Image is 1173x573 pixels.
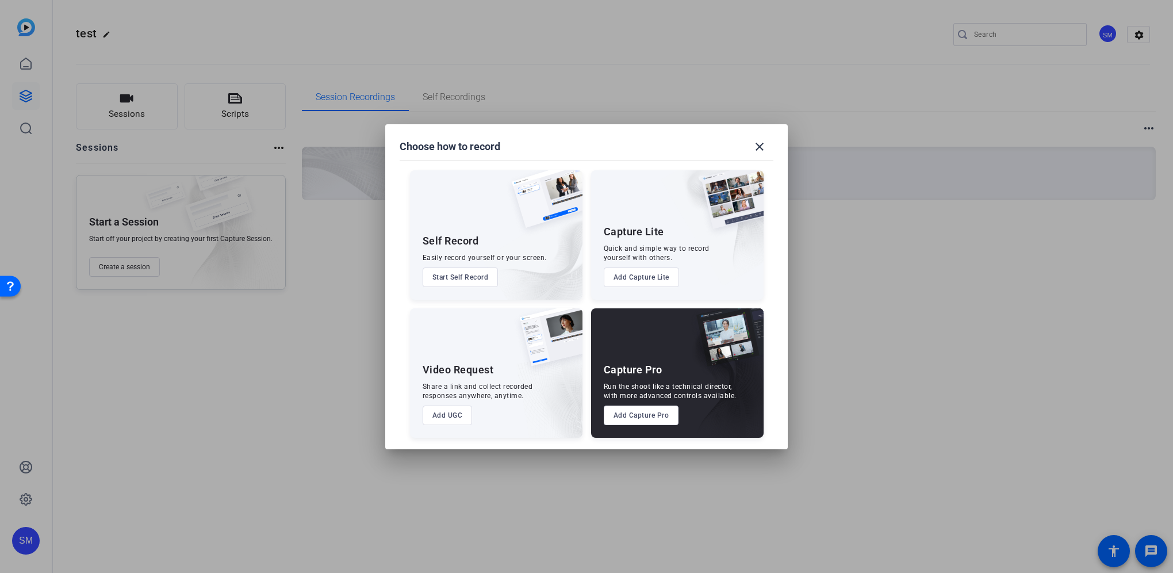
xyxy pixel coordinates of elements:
[604,406,679,425] button: Add Capture Pro
[423,268,499,287] button: Start Self Record
[604,382,737,400] div: Run the shoot like a technical director, with more advanced controls available.
[604,363,662,377] div: Capture Pro
[482,195,582,300] img: embarkstudio-self-record.png
[604,268,679,287] button: Add Capture Lite
[423,363,494,377] div: Video Request
[423,253,547,262] div: Easily record yourself or your screen.
[604,244,710,262] div: Quick and simple way to record yourself with others.
[516,344,582,438] img: embarkstudio-ugc-content.png
[604,225,664,239] div: Capture Lite
[692,170,764,240] img: capture-lite.png
[423,382,533,400] div: Share a link and collect recorded responses anywhere, anytime.
[423,234,479,248] div: Self Record
[678,323,764,438] img: embarkstudio-capture-pro.png
[400,140,500,154] h1: Choose how to record
[661,170,764,285] img: embarkstudio-capture-lite.png
[423,406,473,425] button: Add UGC
[503,170,582,239] img: self-record.png
[511,308,582,378] img: ugc-content.png
[753,140,766,154] mat-icon: close
[688,308,764,379] img: capture-pro.png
